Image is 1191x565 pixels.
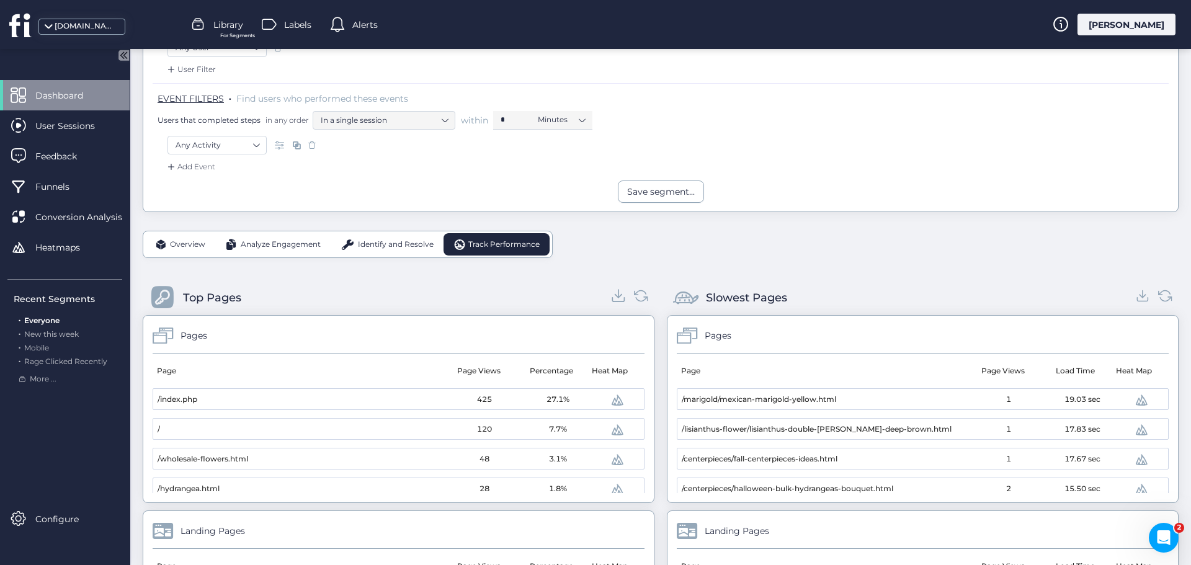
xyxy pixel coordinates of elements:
mat-header-cell: Page [153,354,442,388]
div: Add Event [165,161,215,173]
span: 27.1% [546,394,569,406]
span: Feedback [35,149,96,163]
span: /hydrangea.html [158,483,220,495]
div: Landing Pages [181,524,245,538]
div: [PERSON_NAME] [1077,14,1175,35]
span: Library [213,18,243,32]
div: Pages [705,329,731,342]
span: Users that completed steps [158,115,261,125]
span: / [158,424,160,435]
div: Landing Pages [705,524,769,538]
mat-header-cell: Page [677,354,966,388]
div: Slowest Pages [706,289,787,306]
mat-header-cell: Percentage [515,354,587,388]
div: [DOMAIN_NAME] [55,20,117,32]
span: For Segments [220,32,255,40]
span: Conversion Analysis [35,210,141,224]
nz-select-item: Any Activity [176,136,259,154]
mat-header-cell: Page Views [966,354,1039,388]
span: /marigold/mexican-marigold-yellow.html [682,394,836,406]
span: Analyze Engagement [241,239,321,251]
span: 1 [1006,453,1011,465]
div: Pages [181,329,207,342]
span: in any order [263,115,309,125]
div: Recent Segments [14,292,122,306]
span: 1 [1006,424,1011,435]
span: Funnels [35,180,88,194]
div: User Filter [165,63,216,76]
span: 28 [480,483,489,495]
span: User Sessions [35,119,114,133]
span: 2 [1174,523,1184,533]
span: Overview [170,239,205,251]
span: 17.83 sec [1064,424,1100,435]
span: Configure [35,512,97,526]
span: Find users who performed these events [236,93,408,104]
span: . [19,354,20,366]
span: /centerpieces/fall-centerpieces-ideas.html [682,453,837,465]
span: 19.03 sec [1064,394,1100,406]
nz-select-item: Minutes [538,110,585,129]
span: /wholesale-flowers.html [158,453,248,465]
span: . [19,340,20,352]
span: Track Performance [468,239,540,251]
iframe: Intercom live chat [1149,523,1179,553]
span: within [461,114,488,127]
span: 15.50 sec [1064,483,1100,495]
span: /lisianthus-flower/lisianthus-double-[PERSON_NAME]-deep-brown.html [682,424,952,435]
span: Dashboard [35,89,102,102]
span: More ... [30,373,56,385]
nz-select-item: In a single session [321,111,447,130]
span: 1 [1006,394,1011,406]
span: 120 [477,424,492,435]
span: 3.1% [549,453,567,465]
span: 2 [1006,483,1011,495]
span: 1.8% [549,483,567,495]
div: Save segment... [627,185,695,198]
mat-header-cell: Heat Map [587,354,636,388]
span: 48 [480,453,489,465]
span: 7.7% [549,424,567,435]
mat-header-cell: Heat Map [1112,354,1160,388]
span: EVENT FILTERS [158,93,224,104]
span: . [19,327,20,339]
span: . [229,91,231,103]
span: New this week [24,329,79,339]
span: Mobile [24,343,49,352]
span: Heatmaps [35,241,99,254]
span: 17.67 sec [1064,453,1100,465]
span: Labels [284,18,311,32]
span: Rage Clicked Recently [24,357,107,366]
span: . [19,313,20,325]
span: Everyone [24,316,60,325]
span: /index.php [158,394,197,406]
mat-header-cell: Load Time [1039,354,1112,388]
span: 425 [477,394,492,406]
div: Top Pages [183,289,241,306]
mat-header-cell: Page Views [442,354,515,388]
span: Identify and Resolve [358,239,434,251]
span: /centerpieces/halloween-bulk-hydrangeas-bouquet.html [682,483,893,495]
span: Alerts [352,18,378,32]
